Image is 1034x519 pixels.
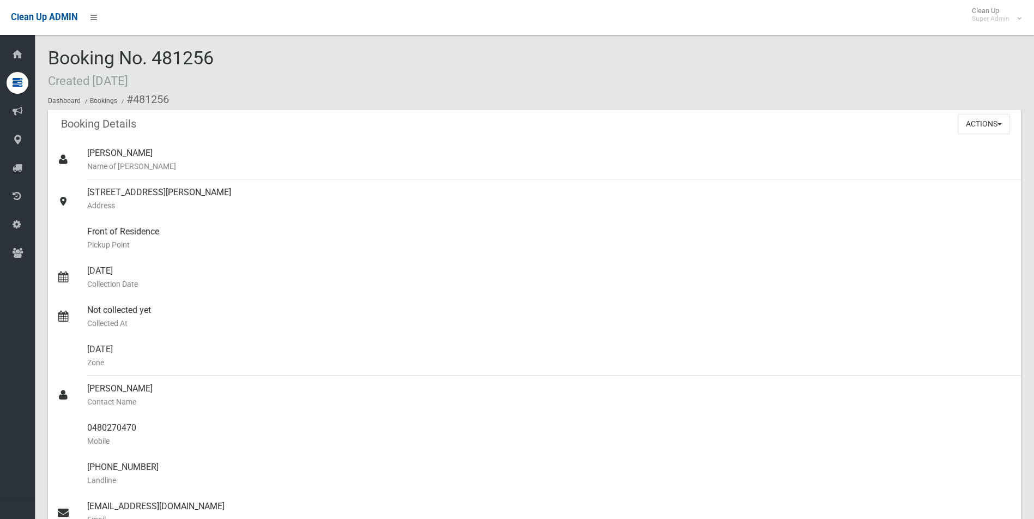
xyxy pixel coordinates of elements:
div: [STREET_ADDRESS][PERSON_NAME] [87,179,1012,219]
small: Landline [87,474,1012,487]
div: Front of Residence [87,219,1012,258]
span: Clean Up ADMIN [11,12,77,22]
div: 0480270470 [87,415,1012,454]
div: Not collected yet [87,297,1012,336]
div: [DATE] [87,258,1012,297]
div: [DATE] [87,336,1012,376]
small: Created [DATE] [48,74,128,88]
small: Address [87,199,1012,212]
small: Contact Name [87,395,1012,408]
a: Bookings [90,97,117,105]
div: [PERSON_NAME] [87,140,1012,179]
button: Actions [958,114,1010,134]
small: Collection Date [87,277,1012,291]
header: Booking Details [48,113,149,135]
small: Zone [87,356,1012,369]
div: [PHONE_NUMBER] [87,454,1012,493]
span: Clean Up [966,7,1020,23]
li: #481256 [119,89,169,110]
small: Collected At [87,317,1012,330]
small: Name of [PERSON_NAME] [87,160,1012,173]
div: [PERSON_NAME] [87,376,1012,415]
small: Pickup Point [87,238,1012,251]
a: Dashboard [48,97,81,105]
small: Super Admin [972,15,1009,23]
small: Mobile [87,434,1012,448]
span: Booking No. 481256 [48,47,214,89]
